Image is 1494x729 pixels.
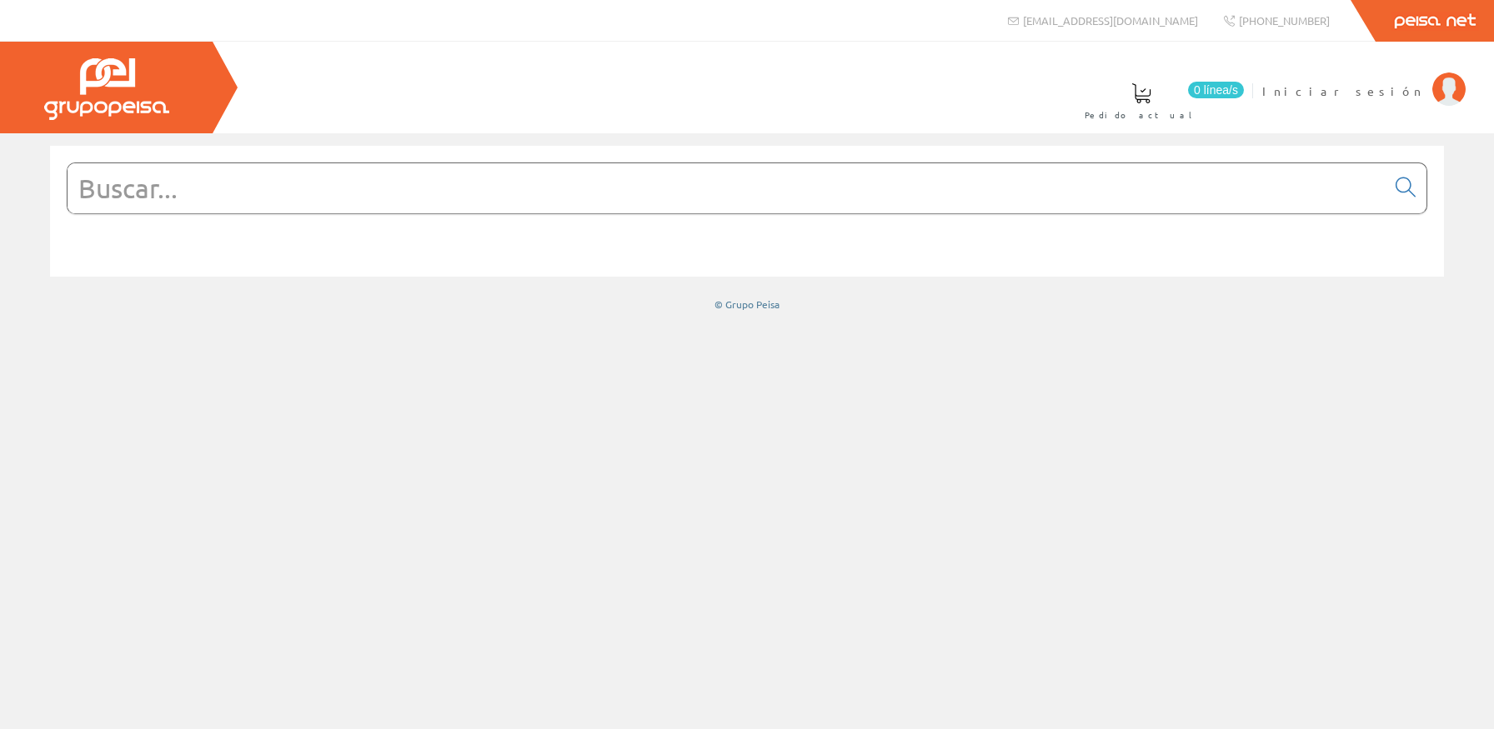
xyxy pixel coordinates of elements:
a: Iniciar sesión [1262,69,1466,85]
div: © Grupo Peisa [50,297,1444,312]
input: Buscar... [68,163,1386,213]
span: 0 línea/s [1188,82,1244,98]
span: Pedido actual [1085,107,1198,123]
span: [EMAIL_ADDRESS][DOMAIN_NAME] [1023,13,1198,27]
span: Iniciar sesión [1262,82,1424,99]
span: [PHONE_NUMBER] [1239,13,1330,27]
img: Grupo Peisa [44,58,169,120]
